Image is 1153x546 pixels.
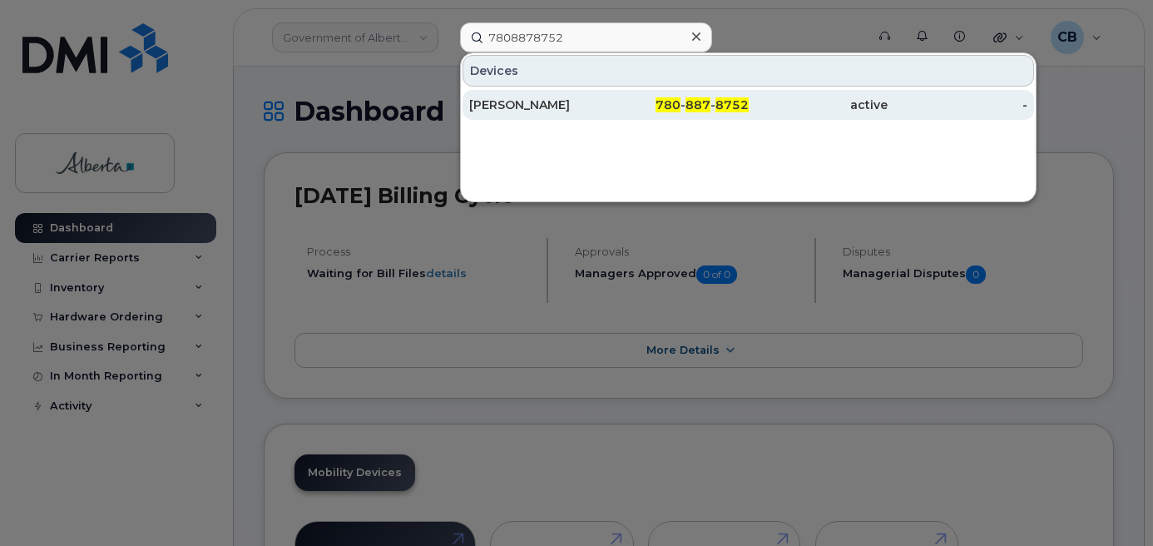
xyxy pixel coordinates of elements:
span: 887 [685,97,710,112]
div: Devices [463,55,1034,87]
div: - - [609,97,749,113]
div: active [749,97,888,113]
span: 780 [656,97,680,112]
div: [PERSON_NAME] [469,97,609,113]
span: 8752 [715,97,749,112]
div: - [888,97,1027,113]
a: [PERSON_NAME]780-887-8752active- [463,90,1034,120]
